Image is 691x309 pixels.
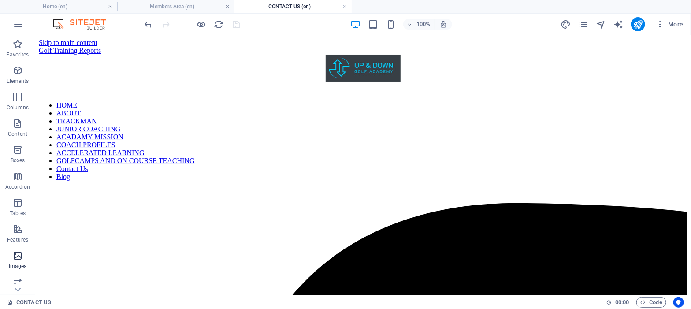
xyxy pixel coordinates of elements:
[596,19,606,30] i: Navigator
[640,297,662,308] span: Code
[403,19,435,30] button: 100%
[7,78,29,85] p: Elements
[631,17,645,31] button: publish
[144,19,154,30] i: Undo: Change link (Ctrl+Z)
[633,19,643,30] i: Publish
[561,19,571,30] button: design
[7,297,51,308] a: Click to cancel selection. Double-click to open Pages
[652,17,687,31] button: More
[143,19,154,30] button: undo
[416,19,431,30] h6: 100%
[613,19,624,30] i: AI Writer
[117,2,234,11] h4: Members Area (en)
[51,19,117,30] img: Editor Logo
[636,297,666,308] button: Code
[214,19,224,30] i: Reload page
[578,19,588,30] i: Pages (Ctrl+Alt+S)
[10,210,26,217] p: Tables
[621,299,623,305] span: :
[5,183,30,190] p: Accordion
[9,263,27,270] p: Images
[234,2,352,11] h4: CONTACT US (en)
[656,20,684,29] span: More
[4,4,62,11] a: Skip to main content
[214,19,224,30] button: reload
[578,19,589,30] button: pages
[606,297,629,308] h6: Session time
[7,236,28,243] p: Features
[673,297,684,308] button: Usercentrics
[615,297,629,308] span: 00 00
[11,157,25,164] p: Boxes
[7,104,29,111] p: Columns
[613,19,624,30] button: text_generator
[561,19,571,30] i: Design (Ctrl+Alt+Y)
[439,20,447,28] i: On resize automatically adjust zoom level to fit chosen device.
[596,19,606,30] button: navigator
[8,130,27,138] p: Content
[6,51,29,58] p: Favorites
